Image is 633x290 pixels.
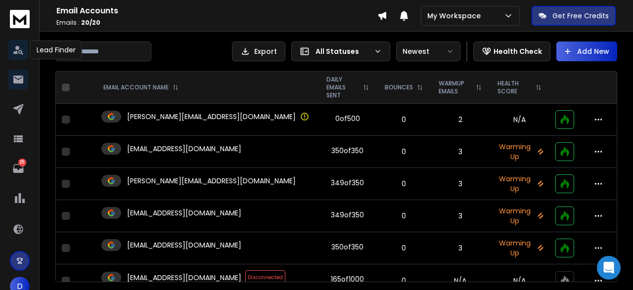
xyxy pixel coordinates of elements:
p: Warming Up [496,206,543,226]
div: EMAIL ACCOUNT NAME [103,83,179,91]
p: My Workspace [427,11,485,21]
span: Disconnected [245,270,285,285]
p: BOUNCES [385,83,413,91]
div: 0 of 500 [335,114,360,124]
p: 0 [383,179,425,189]
p: 25 [18,159,26,166]
p: All Statuses [316,46,370,56]
a: 25 [8,159,28,178]
p: [PERSON_NAME][EMAIL_ADDRESS][DOMAIN_NAME] [127,112,296,122]
p: 0 [383,276,425,286]
button: Newest [396,41,460,61]
p: [PERSON_NAME][EMAIL_ADDRESS][DOMAIN_NAME] [127,176,296,186]
h1: Email Accounts [56,5,377,17]
td: 3 [431,136,490,168]
div: 350 of 350 [331,146,363,156]
div: 349 of 350 [331,210,364,220]
p: Health Check [494,46,542,56]
p: WARMUP EMAILS [439,80,472,95]
p: 0 [383,243,425,253]
td: 3 [431,200,490,232]
p: 0 [383,147,425,157]
div: Open Intercom Messenger [597,256,621,280]
p: Get Free Credits [552,11,609,21]
div: 349 of 350 [331,178,364,188]
p: 0 [383,211,425,221]
div: Lead Finder [30,41,82,59]
button: Export [232,41,285,61]
p: N/A [496,115,543,124]
td: 3 [431,168,490,200]
td: 3 [431,232,490,264]
p: 0 [383,115,425,124]
p: [EMAIL_ADDRESS][DOMAIN_NAME] [127,144,241,154]
button: Add New [556,41,617,61]
p: N/A [496,276,543,286]
p: HEALTH SCORE [497,80,532,95]
td: 2 [431,104,490,136]
p: [EMAIL_ADDRESS][DOMAIN_NAME] [127,208,241,218]
div: 165 of 1000 [331,274,364,284]
p: [EMAIL_ADDRESS][DOMAIN_NAME] [127,273,241,283]
button: Get Free Credits [532,6,616,26]
span: 20 / 20 [81,18,100,27]
div: 350 of 350 [331,242,363,252]
p: [EMAIL_ADDRESS][DOMAIN_NAME] [127,240,241,250]
p: DAILY EMAILS SENT [326,76,359,99]
p: Warming Up [496,174,543,194]
p: Warming Up [496,142,543,162]
button: Health Check [473,41,550,61]
img: logo [10,10,30,28]
p: Emails : [56,19,377,27]
p: Warming Up [496,238,543,258]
